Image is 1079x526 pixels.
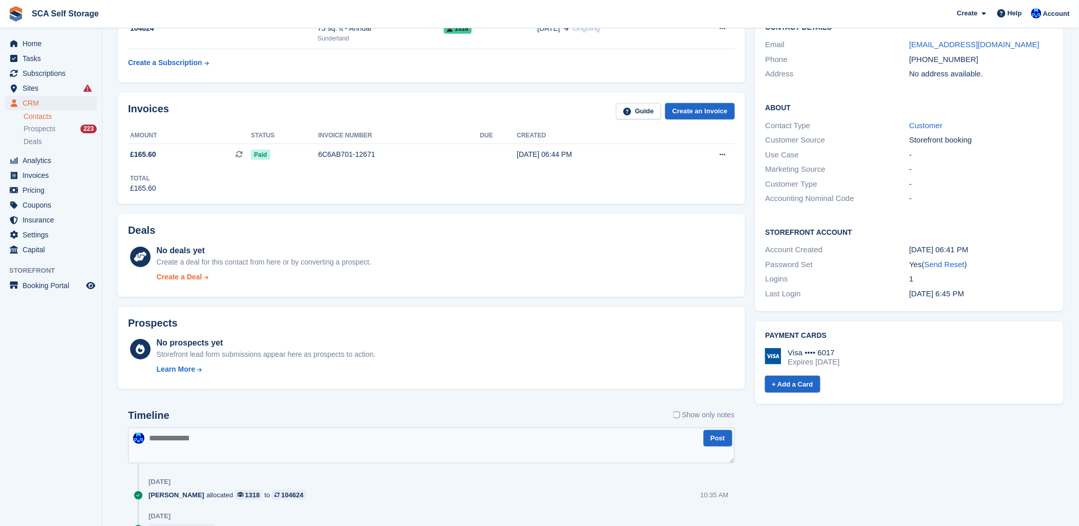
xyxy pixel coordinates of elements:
[1031,8,1042,18] img: Kelly Neesham
[765,348,781,365] img: Visa Logo
[23,213,84,227] span: Insurance
[28,5,103,22] a: SCA Self Storage
[9,266,102,276] span: Storefront
[517,128,673,144] th: Created
[23,242,84,257] span: Capital
[23,168,84,183] span: Invoices
[149,478,171,486] div: [DATE]
[281,490,303,500] div: 104624
[84,279,97,292] a: Preview store
[128,57,202,68] div: Create a Subscription
[673,410,680,420] input: Show only notes
[128,103,169,120] h2: Invoices
[130,174,156,183] div: Total
[23,198,84,212] span: Coupons
[444,24,472,34] span: 1318
[909,164,1053,175] div: -
[766,227,1053,237] h2: Storefront Account
[909,149,1053,161] div: -
[766,149,909,161] div: Use Case
[235,490,262,500] a: 1318
[157,245,371,257] div: No deals yet
[673,410,735,420] label: Show only notes
[23,81,84,95] span: Sites
[23,183,84,197] span: Pricing
[788,357,840,367] div: Expires [DATE]
[5,242,97,257] a: menu
[788,348,840,357] div: Visa •••• 6017
[157,337,376,349] div: No prospects yet
[5,228,97,242] a: menu
[909,244,1053,256] div: [DATE] 06:41 PM
[766,193,909,205] div: Accounting Nominal Code
[616,103,661,120] a: Guide
[23,153,84,168] span: Analytics
[766,288,909,300] div: Last Login
[245,490,260,500] div: 1318
[766,68,909,80] div: Address
[157,349,376,360] div: Storefront lead form submissions appear here as prospects to action.
[517,149,673,160] div: [DATE] 06:44 PM
[1008,8,1022,18] span: Help
[573,24,600,32] span: Ongoing
[909,54,1053,66] div: [PHONE_NUMBER]
[128,53,209,72] a: Create a Subscription
[83,84,92,92] i: Smart entry sync failures have occurred
[5,153,97,168] a: menu
[5,183,97,197] a: menu
[23,51,84,66] span: Tasks
[5,66,97,80] a: menu
[24,124,97,134] a: Prospects 223
[128,317,178,329] h2: Prospects
[766,134,909,146] div: Customer Source
[157,272,371,282] a: Create a Deal
[704,430,732,447] button: Post
[909,259,1053,271] div: Yes
[909,134,1053,146] div: Storefront booking
[766,54,909,66] div: Phone
[909,68,1053,80] div: No address available.
[909,40,1040,49] a: [EMAIL_ADDRESS][DOMAIN_NAME]
[766,120,909,132] div: Contact Type
[24,137,42,147] span: Deals
[766,244,909,256] div: Account Created
[5,51,97,66] a: menu
[480,128,517,144] th: Due
[24,136,97,147] a: Deals
[157,364,195,375] div: Learn More
[24,112,97,122] a: Contacts
[665,103,735,120] a: Create an Invoice
[957,8,978,18] span: Create
[157,272,202,282] div: Create a Deal
[8,6,24,22] img: stora-icon-8386f47178a22dfd0bd8f6a31ec36ba5ce8667c1dd55bd0f319d3a0aa187defe.svg
[766,332,1053,340] h2: Payment cards
[133,433,144,444] img: Kelly Neesham
[5,36,97,51] a: menu
[251,150,270,160] span: Paid
[538,23,560,34] span: [DATE]
[157,364,376,375] a: Learn More
[922,260,967,269] span: ( )
[130,149,156,160] span: £165.60
[5,213,97,227] a: menu
[157,257,371,268] div: Create a deal for this contact from here or by converting a prospect.
[318,34,444,43] div: Sunderland
[1043,9,1070,19] span: Account
[149,490,204,500] span: [PERSON_NAME]
[766,178,909,190] div: Customer Type
[23,36,84,51] span: Home
[701,490,729,500] div: 10:35 AM
[80,125,97,133] div: 223
[765,376,820,393] a: + Add a Card
[23,96,84,110] span: CRM
[318,128,480,144] th: Invoice number
[766,164,909,175] div: Marketing Source
[5,168,97,183] a: menu
[909,121,943,130] a: Customer
[23,228,84,242] span: Settings
[149,490,311,500] div: allocated to
[272,490,306,500] a: 104624
[128,23,318,34] div: 104624
[924,260,964,269] a: Send Reset
[128,225,155,236] h2: Deals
